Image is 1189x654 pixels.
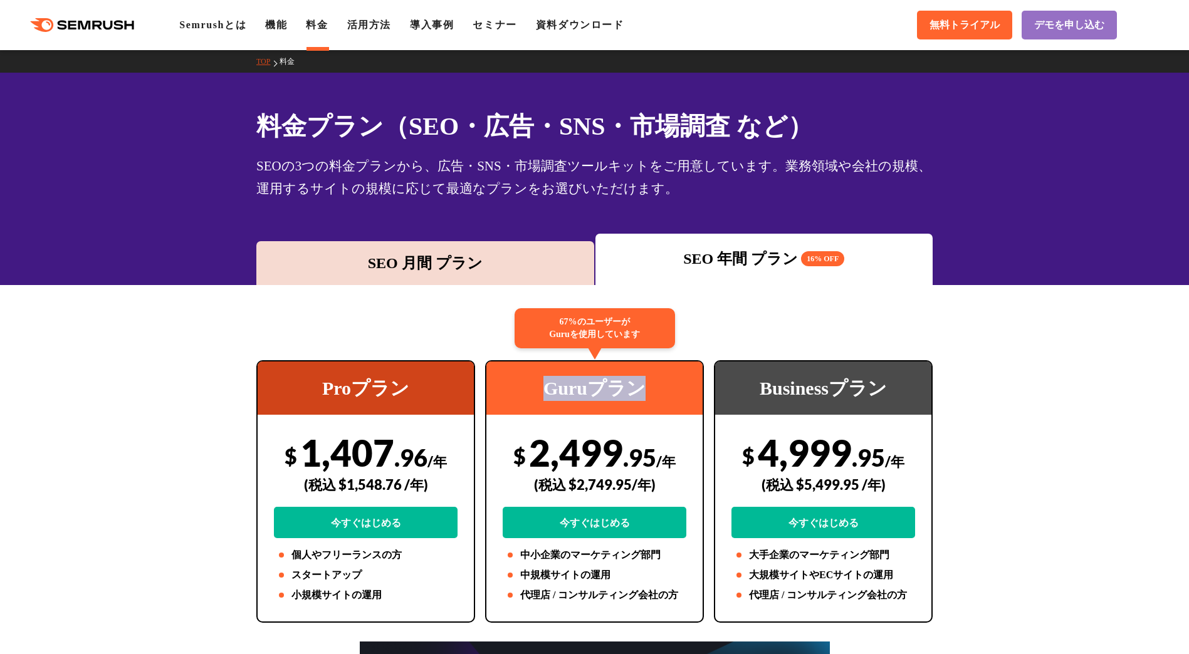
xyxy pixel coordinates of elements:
div: SEO 月間 プラン [263,252,588,274]
span: .95 [852,443,885,472]
a: 資料ダウンロード [536,19,624,30]
a: 料金 [306,19,328,30]
span: /年 [427,453,447,470]
div: SEO 年間 プラン [602,247,927,270]
li: 大手企業のマーケティング部門 [731,548,915,563]
a: デモを申し込む [1022,11,1117,39]
span: デモを申し込む [1034,19,1104,32]
a: 今すぐはじめる [731,507,915,538]
div: (税込 $5,499.95 /年) [731,462,915,507]
li: 代理店 / コンサルティング会社の方 [731,588,915,603]
a: 今すぐはじめる [274,507,458,538]
li: スタートアップ [274,568,458,583]
li: 大規模サイトやECサイトの運用 [731,568,915,583]
span: $ [513,443,526,469]
li: 中規模サイトの運用 [503,568,686,583]
a: 料金 [280,57,304,66]
li: 代理店 / コンサルティング会社の方 [503,588,686,603]
li: 個人やフリーランスの方 [274,548,458,563]
div: SEOの3つの料金プランから、広告・SNS・市場調査ツールキットをご用意しています。業務領域や会社の規模、運用するサイトの規模に応じて最適なプランをお選びいただけます。 [256,155,933,200]
a: 機能 [265,19,287,30]
div: 4,999 [731,430,915,538]
span: 16% OFF [801,251,844,266]
li: 中小企業のマーケティング部門 [503,548,686,563]
div: (税込 $1,548.76 /年) [274,462,458,507]
div: 1,407 [274,430,458,538]
a: Semrushとは [179,19,246,30]
a: 導入事例 [410,19,454,30]
a: 今すぐはじめる [503,507,686,538]
div: Guruプラン [486,361,703,415]
div: 67%のユーザーが Guruを使用しています [515,308,675,348]
div: 2,499 [503,430,686,538]
span: 無料トライアル [930,19,1000,32]
span: /年 [885,453,904,470]
li: 小規模サイトの運用 [274,588,458,603]
a: TOP [256,57,280,66]
a: 無料トライアル [917,11,1012,39]
a: セミナー [473,19,516,30]
span: .95 [623,443,656,472]
span: /年 [656,453,676,470]
span: $ [742,443,755,469]
a: 活用方法 [347,19,391,30]
span: .96 [394,443,427,472]
h1: 料金プラン（SEO・広告・SNS・市場調査 など） [256,108,933,145]
div: Businessプラン [715,361,931,415]
div: (税込 $2,749.95/年) [503,462,686,507]
div: Proプラン [258,361,474,415]
span: $ [285,443,297,469]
